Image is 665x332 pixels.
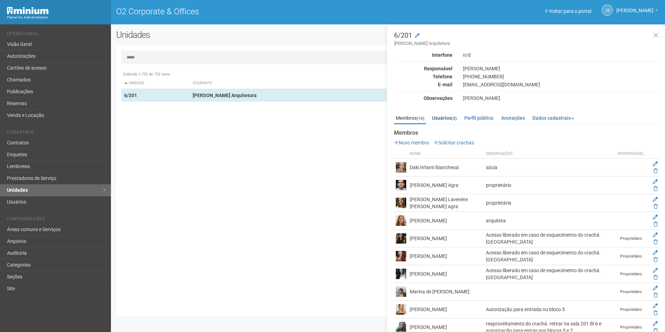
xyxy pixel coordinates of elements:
a: Editar membro [653,161,658,167]
strong: 6/201 [124,93,137,98]
a: Excluir membro [654,310,658,316]
small: [PERSON_NAME] Arquitetura [394,40,659,47]
li: Operacional [7,31,106,39]
a: Novo membro [394,140,429,145]
img: Minium [7,7,49,14]
strong: [PERSON_NAME] Arquitetura [193,93,257,98]
h3: 6/201 [394,32,659,47]
h2: Unidades [116,30,337,40]
td: Acesso liberado em caso de esquecimento do crachá. [GEOGRAPHIC_DATA] [484,230,614,247]
a: Modificar a unidade [415,32,419,39]
span: Jeferson Souza [616,1,654,13]
a: Editar membro [653,214,658,220]
td: arquiteta [484,212,614,230]
a: Excluir membro [654,275,658,280]
strong: Membros [394,130,659,136]
a: Perfil público [463,113,495,123]
a: Editar membro [653,285,658,291]
td: [PERSON_NAME] [408,247,484,265]
a: Editar membro [653,232,658,238]
img: user.png [396,286,406,297]
a: Editar membro [653,303,658,309]
a: Excluir membro [654,257,658,262]
td: Proprietário [614,283,648,301]
td: Proprietário [614,265,648,283]
div: Interfone [389,52,458,58]
div: [EMAIL_ADDRESS][DOMAIN_NAME] [458,81,665,88]
img: user.png [396,269,406,279]
td: proprietário [484,176,614,194]
img: user.png [396,180,406,190]
div: [PERSON_NAME] [458,65,665,72]
td: [PERSON_NAME] [408,212,484,230]
td: [PERSON_NAME] Agra [408,176,484,194]
td: Acesso liberado em caso de esquecimento do crachá. [GEOGRAPHIC_DATA] [484,247,614,265]
a: Excluir membro [654,186,658,191]
a: Excluir membro [654,204,658,209]
th: Ocupante: activate to sort column ascending [190,78,425,89]
div: [PERSON_NAME] [458,95,665,101]
li: Cadastros [7,130,106,137]
img: user.png [396,198,406,208]
li: Configurações [7,216,106,224]
a: Excluir membro [654,168,658,174]
a: Anotações [499,113,527,123]
td: Proprietário [614,247,648,265]
th: Observações [484,149,614,159]
div: Observações [389,95,458,101]
img: user.png [396,233,406,244]
img: user.png [396,304,406,315]
a: Excluir membro [654,239,658,245]
a: Voltar para o portal [545,8,591,14]
th: Unidade: activate to sort column descending [121,78,190,89]
a: Usuários(3) [430,113,458,123]
div: Painel do Administrador [7,14,106,21]
a: [PERSON_NAME] [616,9,658,14]
td: Acesso liberado em caso de esquecimento do crachá. [GEOGRAPHIC_DATA] [484,265,614,283]
small: (3) [451,116,457,121]
td: sócia [484,159,614,176]
div: Responsável [389,65,458,72]
td: [PERSON_NAME] [408,301,484,318]
a: Excluir membro [654,221,658,227]
td: Marina de [PERSON_NAME] [408,283,484,301]
small: (10) [417,116,424,121]
a: Editar membro [653,250,658,255]
th: Responsável [614,149,648,159]
a: Solicitar crachás [434,140,474,145]
td: [PERSON_NAME] [408,265,484,283]
th: Nome [408,149,484,159]
div: n/d [458,52,665,58]
img: user.png [396,215,406,226]
td: Autorização para entrada no bloco 5 [484,301,614,318]
div: Telefone [389,73,458,80]
a: JS [602,5,613,16]
a: Editar membro [653,268,658,273]
a: Membros(10) [394,113,426,124]
td: Proprietário [614,230,648,247]
td: [PERSON_NAME] [408,230,484,247]
a: Editar membro [653,179,658,184]
h1: O2 Corporate & Offices [116,7,383,16]
td: proprietária [484,194,614,212]
td: Daki Infanti Bianchessi [408,159,484,176]
td: Proprietário [614,301,648,318]
img: user.png [396,162,406,173]
div: [PHONE_NUMBER] [458,73,665,80]
img: user.png [396,251,406,261]
td: [PERSON_NAME] Lavenère [PERSON_NAME] agra [408,194,484,212]
a: Editar membro [653,197,658,202]
a: Editar membro [653,321,658,326]
a: Dados cadastrais [531,113,576,123]
div: Exibindo 1-732 de 732 itens [121,71,655,78]
div: E-mail [389,81,458,88]
a: Excluir membro [654,292,658,298]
